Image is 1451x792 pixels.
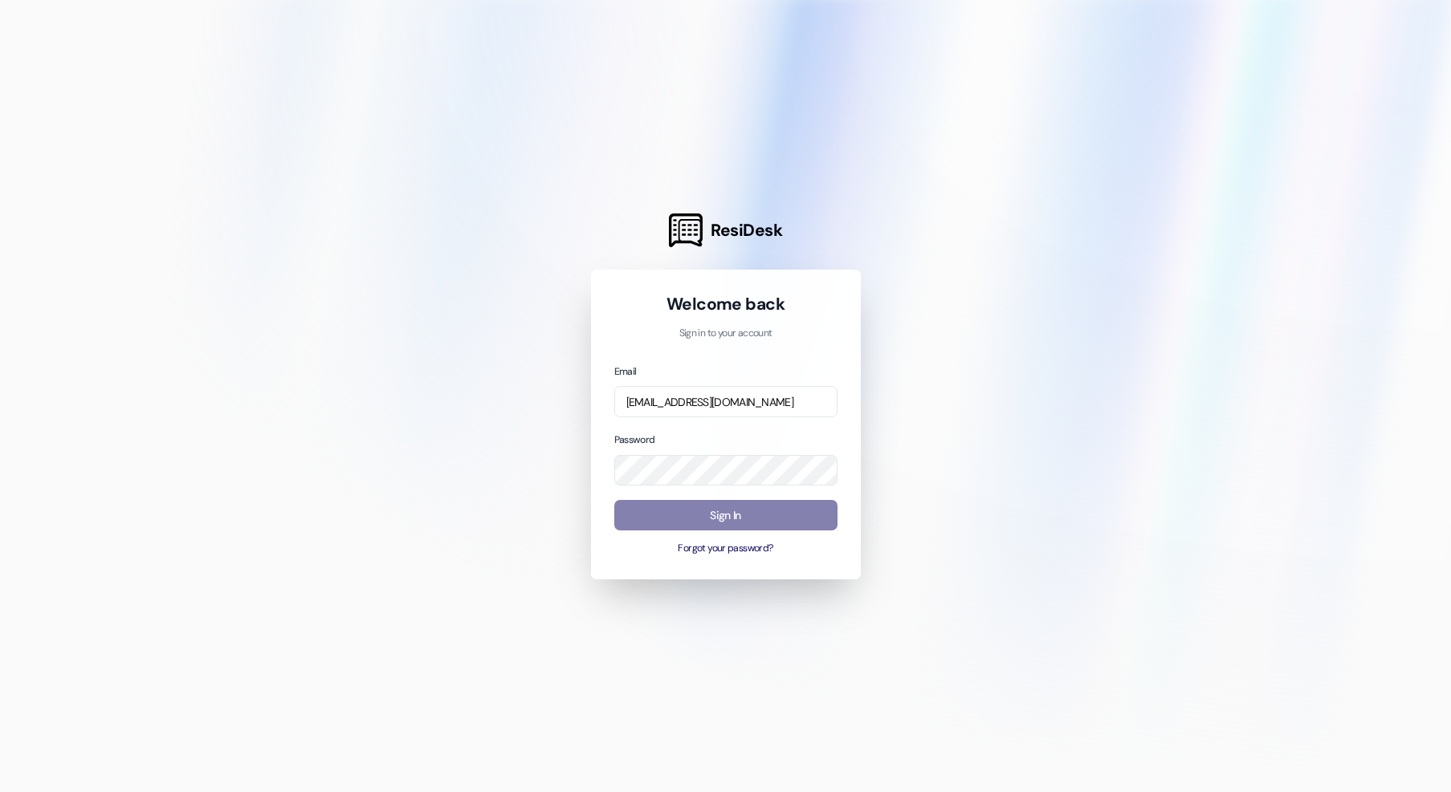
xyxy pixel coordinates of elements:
[711,219,782,242] span: ResiDesk
[614,386,838,417] input: name@example.com
[614,542,838,556] button: Forgot your password?
[669,213,703,247] img: ResiDesk Logo
[614,293,838,315] h1: Welcome back
[614,500,838,531] button: Sign In
[614,327,838,341] p: Sign in to your account
[614,433,655,446] label: Password
[614,365,637,378] label: Email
